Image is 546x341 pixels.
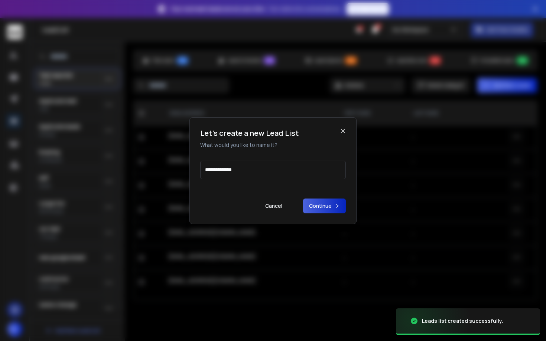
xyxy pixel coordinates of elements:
button: Continue [303,199,346,213]
p: What would you like to name it? [200,141,299,149]
div: Leads list created successfully. [422,317,503,325]
h1: Let's create a new Lead List [200,128,299,138]
button: Cancel [259,199,288,213]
